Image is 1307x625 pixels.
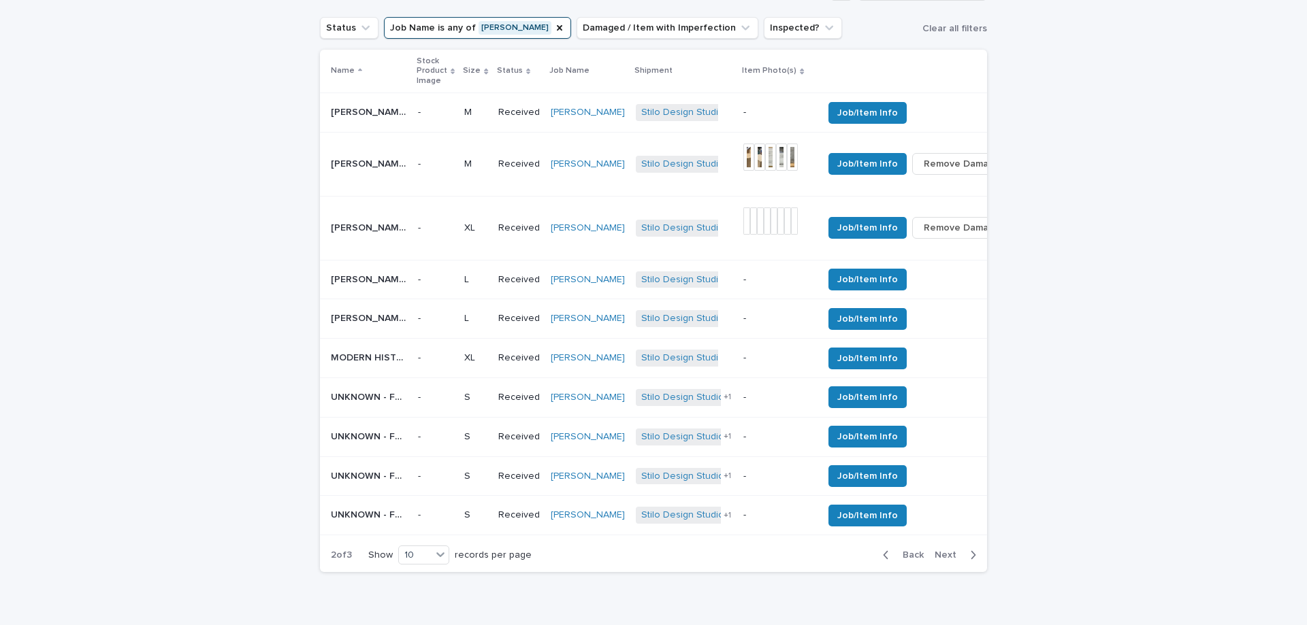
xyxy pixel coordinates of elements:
p: records per page [455,550,532,561]
span: Next [935,550,965,560]
p: UNKNOWN - FR LIGHT FIXTURE | 75374 [331,468,410,482]
button: Job/Item Info [828,426,907,447]
p: - [743,274,812,286]
p: Show [368,550,393,561]
a: Stilo Design Studio | Inbound Shipment | 25085 [641,274,846,286]
span: + 1 [724,511,731,520]
a: Stilo Design Studio | Inbound Shipment | 24719 [641,431,845,443]
p: Received [498,471,540,482]
span: + 1 [724,472,731,480]
a: Stilo Design Studio | Inbound Shipment | 25085 [641,222,846,234]
button: Damaged / Item with Imperfection [577,17,758,39]
p: Size [463,63,481,78]
p: Name [331,63,355,78]
span: + 1 [724,393,731,401]
a: [PERSON_NAME] [551,313,625,324]
a: [PERSON_NAME] [551,509,625,521]
a: Stilo Design Studio | Inbound Shipment | 24719 [641,471,845,482]
p: UNKNOWN - FR LIGHT FIXTURE | 75373 [331,428,410,443]
button: Remove Damage Check [912,217,1042,239]
p: - [743,431,812,443]
p: S [464,509,487,521]
button: Job/Item Info [828,308,907,330]
p: - [743,471,812,482]
a: [PERSON_NAME] [551,158,625,170]
p: - [418,431,453,443]
p: UNKNOWN - FR LIGHT FIXTURE | 75372 [331,389,410,403]
span: Job/Item Info [837,106,898,120]
p: - [418,352,453,364]
p: CURREY & COMPANY - 3000-0301 DEANNA RAFFIA NIGHTSTAND | 76999 [331,310,410,324]
p: CURREY & COMPANY - 3000-0300 DEANNA RAFFIA CRENDENZA | 77000 [331,220,410,234]
p: - [743,313,812,324]
p: Received [498,222,540,234]
span: Job/Item Info [837,157,898,171]
a: Stilo Design Studio | Inbound Shipment | 24719 [641,509,845,521]
p: Received [498,431,540,443]
button: Job/Item Info [828,102,907,124]
tr: UNKNOWN - FR LIGHT FIXTURE | 75372UNKNOWN - FR LIGHT FIXTURE | 75372 -SReceived[PERSON_NAME] Stil... [320,377,1088,417]
p: Received [498,509,540,521]
p: Shipment [634,63,673,78]
span: Remove Damage Check [924,221,1030,235]
span: + 1 [724,433,731,441]
span: Job/Item Info [837,221,898,235]
button: Status [320,17,378,39]
p: - [418,222,453,234]
p: CURREY & COMPANY - 3000-0301 DEANNA RAFFIA NIGHTSTAND | 76998 [331,271,410,286]
p: - [418,107,453,118]
span: Back [894,550,924,560]
button: Job/Item Info [828,505,907,526]
p: - [418,509,453,521]
button: Job Name [384,17,571,39]
p: MODERN HISTORY - MH904F01 SMOKED MIRROR CREDENZA | 73817 [331,350,410,364]
p: - [418,313,453,324]
span: Remove Damage Check [924,157,1030,171]
p: - [418,158,453,170]
a: [PERSON_NAME] [551,274,625,286]
p: Received [498,392,540,403]
tr: [PERSON_NAME] & COMPANY - 3000-0301 [PERSON_NAME] RAFFIA NIGHTSTAND | 76999[PERSON_NAME] & COMPAN... [320,299,1088,339]
tr: [PERSON_NAME] & COMPANY - 3000-0301 [PERSON_NAME] RAFFIA NIGHTSTAND | 76998[PERSON_NAME] & COMPAN... [320,260,1088,299]
button: Job/Item Info [828,153,907,175]
span: Job/Item Info [837,469,898,483]
p: Job Name [549,63,590,78]
tr: MODERN HISTORY - MH904F01 SMOKED MIRROR CREDENZA | 73817MODERN HISTORY - MH904F01 SMOKED MIRROR C... [320,339,1088,378]
button: Job/Item Info [828,386,907,408]
p: S [464,431,487,443]
p: S [464,392,487,403]
p: - [418,274,453,286]
p: Received [498,313,540,324]
div: 10 [399,548,432,562]
p: XL [464,222,487,234]
span: Job/Item Info [837,390,898,404]
p: - [743,392,812,403]
button: Job/Item Info [828,217,907,239]
p: L [464,274,487,286]
p: CHADDOCK - 23136-1SG DAWN SWIVEL GLIDER | 74707 [331,156,410,170]
tr: UNKNOWN - FR LIGHT FIXTURE | 75374UNKNOWN - FR LIGHT FIXTURE | 75374 -SReceived[PERSON_NAME] Stil... [320,456,1088,496]
span: Job/Item Info [837,509,898,522]
button: Clear all filters [917,18,987,39]
p: Item Photo(s) [742,63,796,78]
p: UNKNOWN - FR LIGHT FIXTURE | 75375 [331,507,410,521]
a: [PERSON_NAME] [551,352,625,364]
a: [PERSON_NAME] [551,471,625,482]
a: [PERSON_NAME] [551,222,625,234]
p: M [464,158,487,170]
p: S [464,471,487,482]
span: Job/Item Info [837,312,898,326]
span: Job/Item Info [837,273,898,286]
p: Received [498,107,540,118]
span: Clear all filters [922,24,987,33]
p: - [743,352,812,364]
tr: [PERSON_NAME] - 23136-1SG [PERSON_NAME] SWIVEL GLIDER | 74706[PERSON_NAME] - 23136-1SG [PERSON_NA... [320,93,1088,133]
p: - [418,471,453,482]
p: L [464,313,487,324]
p: Status [497,63,523,78]
button: Next [929,549,987,561]
p: Received [498,274,540,286]
tr: [PERSON_NAME] & COMPANY - 3000-0300 [PERSON_NAME] | 77000[PERSON_NAME] & COMPANY - 3000-0300 [PER... [320,196,1088,260]
p: - [418,392,453,403]
button: Job/Item Info [828,348,907,369]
